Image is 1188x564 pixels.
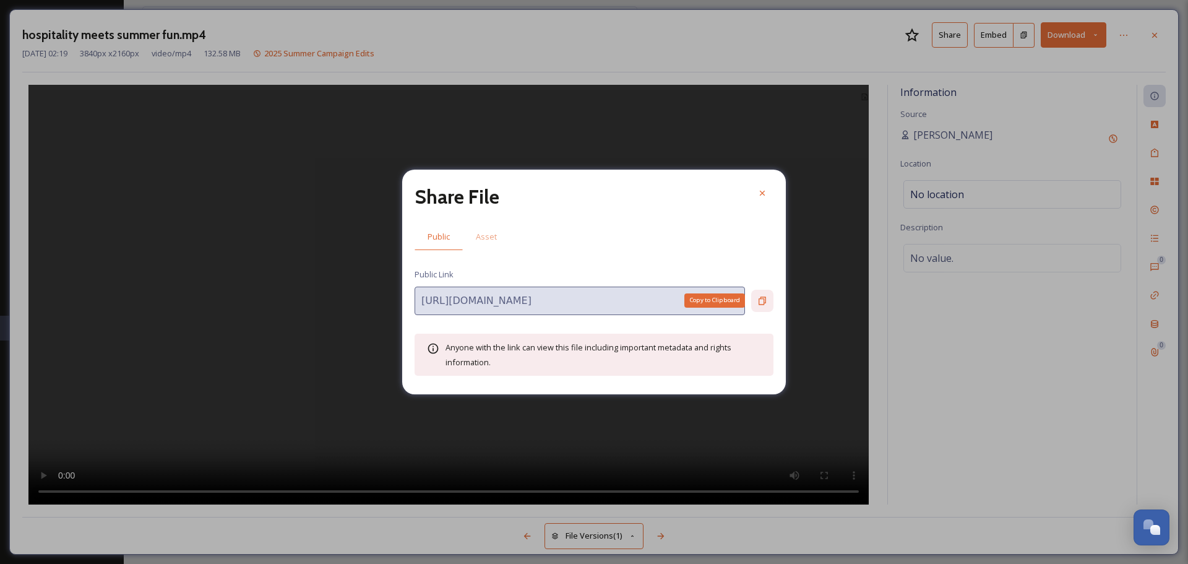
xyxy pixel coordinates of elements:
span: Asset [476,231,497,243]
h2: Share File [415,182,499,212]
span: Anyone with the link can view this file including important metadata and rights information. [445,342,731,368]
button: Open Chat [1134,510,1169,545]
span: Public Link [415,269,454,280]
span: Public [428,231,450,243]
div: Copy to Clipboard [684,293,745,307]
